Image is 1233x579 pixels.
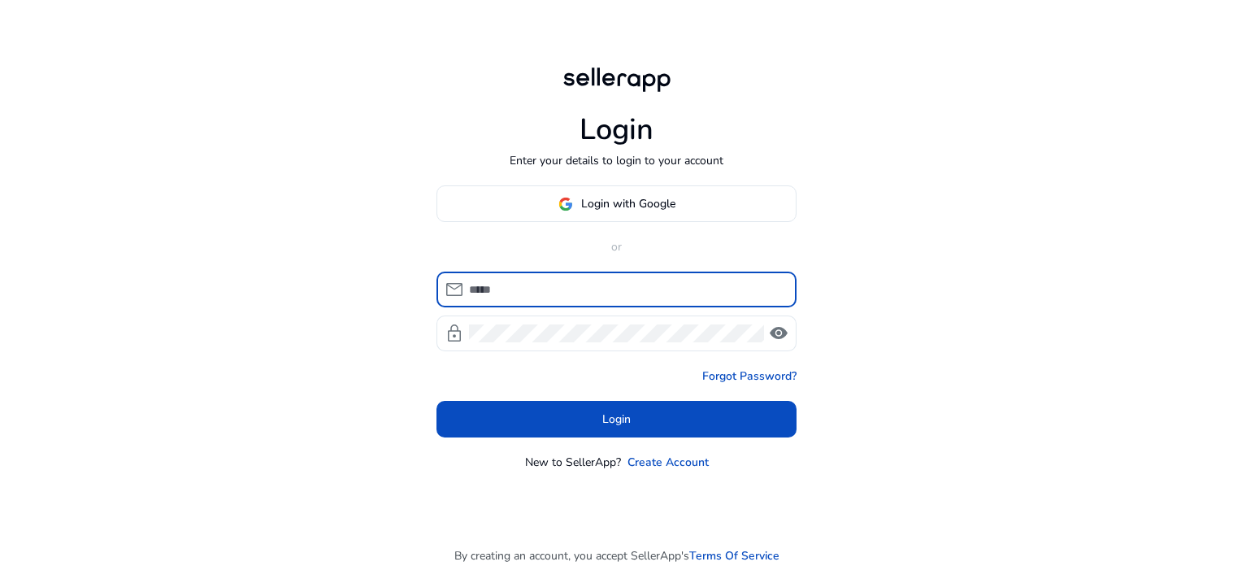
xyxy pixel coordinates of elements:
[445,280,464,299] span: mail
[558,197,573,211] img: google-logo.svg
[436,401,797,438] button: Login
[445,324,464,343] span: lock
[702,368,797,385] a: Forgot Password?
[436,238,797,255] p: or
[581,195,675,212] span: Login with Google
[436,185,797,222] button: Login with Google
[510,152,723,169] p: Enter your details to login to your account
[769,324,788,343] span: visibility
[602,411,631,428] span: Login
[689,547,779,564] a: Terms Of Service
[525,454,621,471] p: New to SellerApp?
[627,454,709,471] a: Create Account
[580,112,653,147] h1: Login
